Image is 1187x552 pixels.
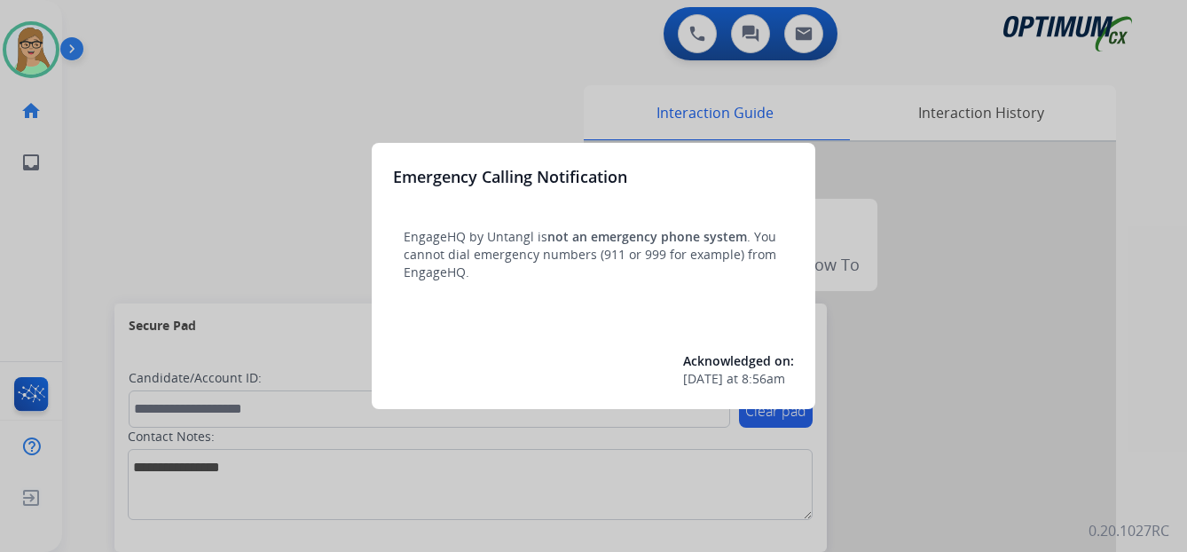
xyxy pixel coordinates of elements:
div: at [683,370,794,388]
span: 8:56am [742,370,785,388]
p: EngageHQ by Untangl is . You cannot dial emergency numbers (911 or 999 for example) from EngageHQ. [404,228,783,281]
span: Acknowledged on: [683,352,794,369]
h3: Emergency Calling Notification [393,164,627,189]
span: [DATE] [683,370,723,388]
span: not an emergency phone system [547,228,747,245]
p: 0.20.1027RC [1089,520,1169,541]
